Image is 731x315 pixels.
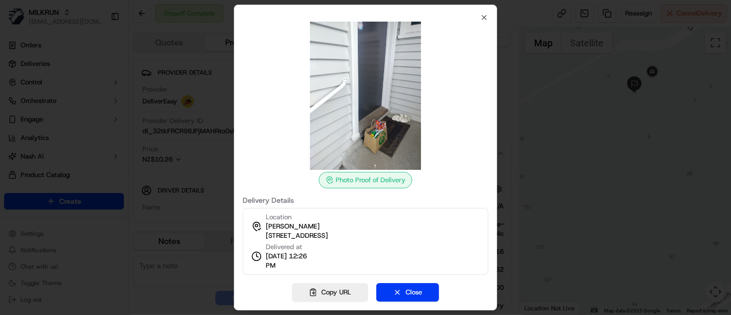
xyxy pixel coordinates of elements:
[266,231,328,240] span: [STREET_ADDRESS]
[319,172,412,188] div: Photo Proof of Delivery
[243,197,488,204] label: Delivery Details
[292,283,368,302] button: Copy URL
[266,252,313,270] span: [DATE] 12:26 PM
[266,222,320,231] span: [PERSON_NAME]
[376,283,439,302] button: Close
[291,22,440,170] img: photo_proof_of_delivery image
[266,213,291,222] span: Location
[266,242,313,252] span: Delivered at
